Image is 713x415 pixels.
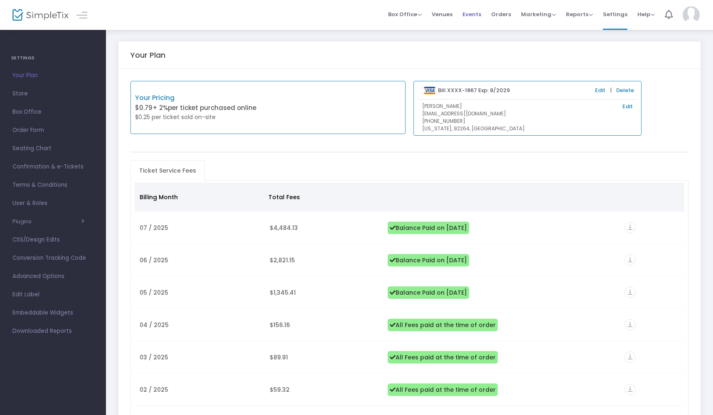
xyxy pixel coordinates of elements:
span: 05 / 2025 [140,288,168,297]
span: Events [462,4,481,25]
span: 07 / 2025 [140,224,168,232]
i: vertical_align_bottom [624,319,636,330]
span: Settings [603,4,627,25]
span: Ticket Service Fees [134,164,201,177]
span: CSS/Design Edits [12,234,93,245]
span: Venues [432,4,452,25]
span: User & Roles [12,198,93,209]
a: vertical_align_bottom [624,386,636,395]
p: [EMAIL_ADDRESS][DOMAIN_NAME] [422,110,633,117]
span: Balance Paid on [DATE] [388,286,469,299]
span: Orders [491,4,511,25]
span: Confirmation & e-Tickets [12,161,93,172]
span: Downloaded Reports [12,326,93,337]
span: Box Office [12,107,93,117]
p: [PHONE_NUMBER] [422,117,633,125]
h5: Your Plan [130,51,165,60]
i: vertical_align_bottom [624,254,636,266]
span: Help [637,10,655,18]
a: Delete [616,86,634,95]
span: $156.16 [270,321,290,329]
i: vertical_align_bottom [624,384,636,395]
a: vertical_align_bottom [624,225,636,233]
span: Order Form [12,125,93,136]
span: 04 / 2025 [140,321,169,329]
a: vertical_align_bottom [624,257,636,265]
span: | [608,86,614,95]
span: Conversion Tracking Code [12,253,93,264]
p: Your Pricing [135,93,268,103]
span: 03 / 2025 [140,353,168,361]
span: Balance Paid on [DATE] [388,254,469,266]
span: + 2% [152,103,168,112]
a: vertical_align_bottom [624,322,636,330]
span: $1,345.41 [270,288,296,297]
span: Box Office [388,10,422,18]
img: visa.png [424,87,436,94]
span: Marketing [521,10,556,18]
span: $89.91 [270,353,288,361]
th: Billing Month [135,183,263,212]
span: $2,821.15 [270,256,295,264]
p: [US_STATE], 92264, [GEOGRAPHIC_DATA] [422,125,633,132]
a: vertical_align_bottom [624,289,636,298]
p: [PERSON_NAME] [422,103,633,110]
span: All Fees paid at the time of order [388,383,498,396]
i: vertical_align_bottom [624,352,636,363]
span: Reports [566,10,593,18]
th: Total Fees [263,183,381,212]
button: Plugins [12,218,84,225]
a: Edit [622,103,633,111]
span: Seating Chart [12,143,93,154]
span: All Fees paid at the time of order [388,319,498,331]
h4: SETTINGS [11,50,95,66]
span: Balance Paid on [DATE] [388,222,469,234]
span: Store [12,88,93,99]
a: vertical_align_bottom [624,354,636,362]
span: $59.32 [270,386,290,394]
span: $4,484.13 [270,224,298,232]
b: Bill XXXX-1867 Exp: 8/2029 [438,86,510,94]
p: $0.79 per ticket purchased online [135,103,268,113]
span: 02 / 2025 [140,386,168,394]
i: vertical_align_bottom [624,222,636,233]
span: All Fees paid at the time of order [388,351,498,364]
a: Edit [595,86,605,95]
p: $0.25 per ticket sold on-site [135,113,268,122]
span: Terms & Conditions [12,180,93,190]
span: Your Plan [12,70,93,81]
i: vertical_align_bottom [624,287,636,298]
span: Embeddable Widgets [12,308,93,318]
span: 06 / 2025 [140,256,168,264]
span: Edit Label [12,289,93,300]
span: Advanced Options [12,271,93,282]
